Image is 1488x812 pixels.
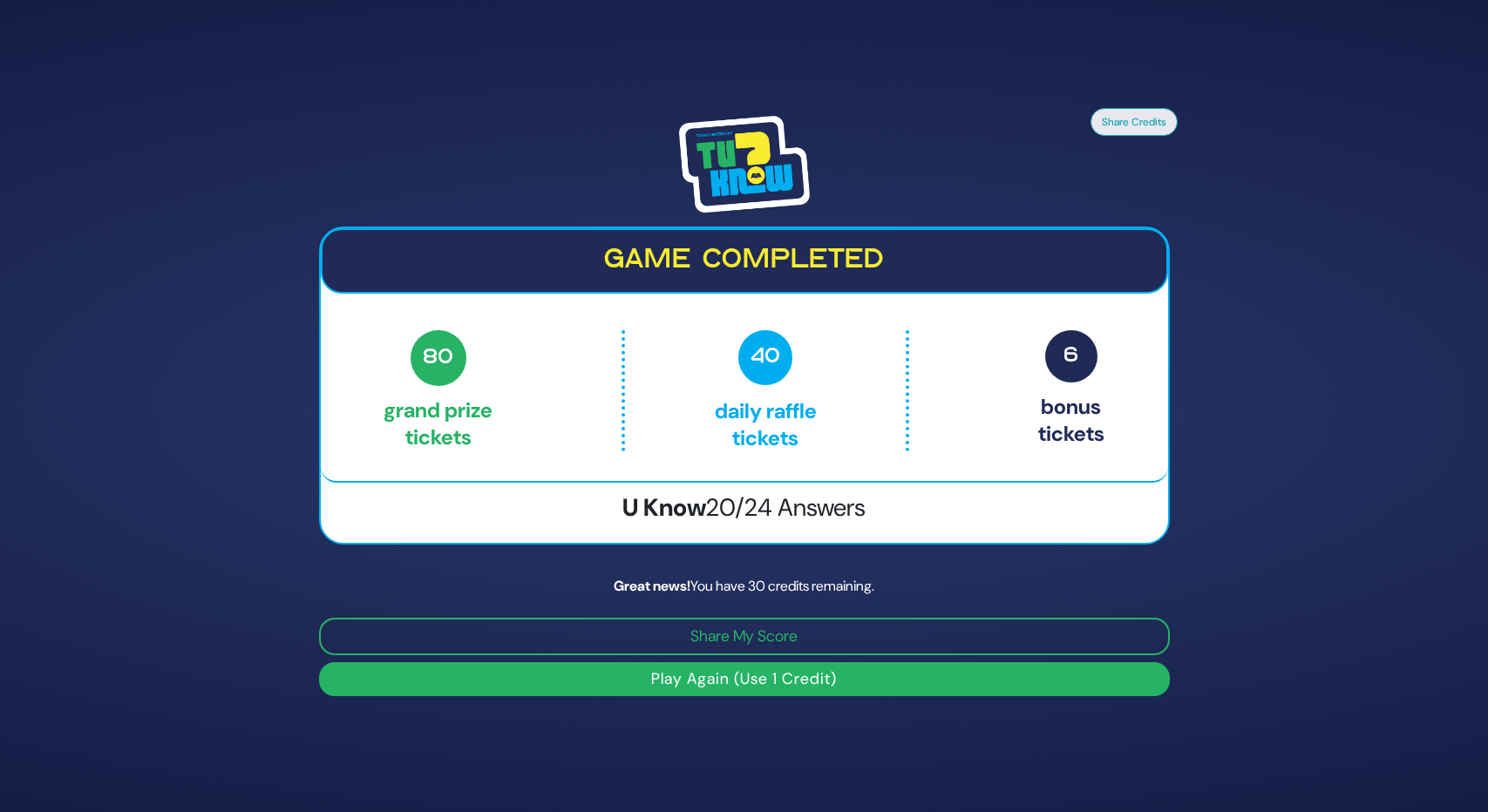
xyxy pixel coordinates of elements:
[336,244,1152,277] h2: Game completed
[614,577,690,595] strong: Great news!
[319,576,1170,597] div: You have 30 credits remaining.
[1045,330,1097,382] span: 6
[411,330,466,386] span: 80
[679,116,810,213] img: Tournament Logo
[1038,330,1104,451] p: Bonus tickets
[738,330,793,385] span: 40
[319,662,1170,696] button: Play Again (Use 1 Credit)
[706,491,866,524] span: 20/24 Answers
[1091,108,1178,136] button: Share Credits
[384,330,493,451] p: Grand Prize tickets
[321,493,1168,523] h3: U Know
[319,618,1170,655] button: Share My Score
[662,330,869,451] p: Daily Raffle tickets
